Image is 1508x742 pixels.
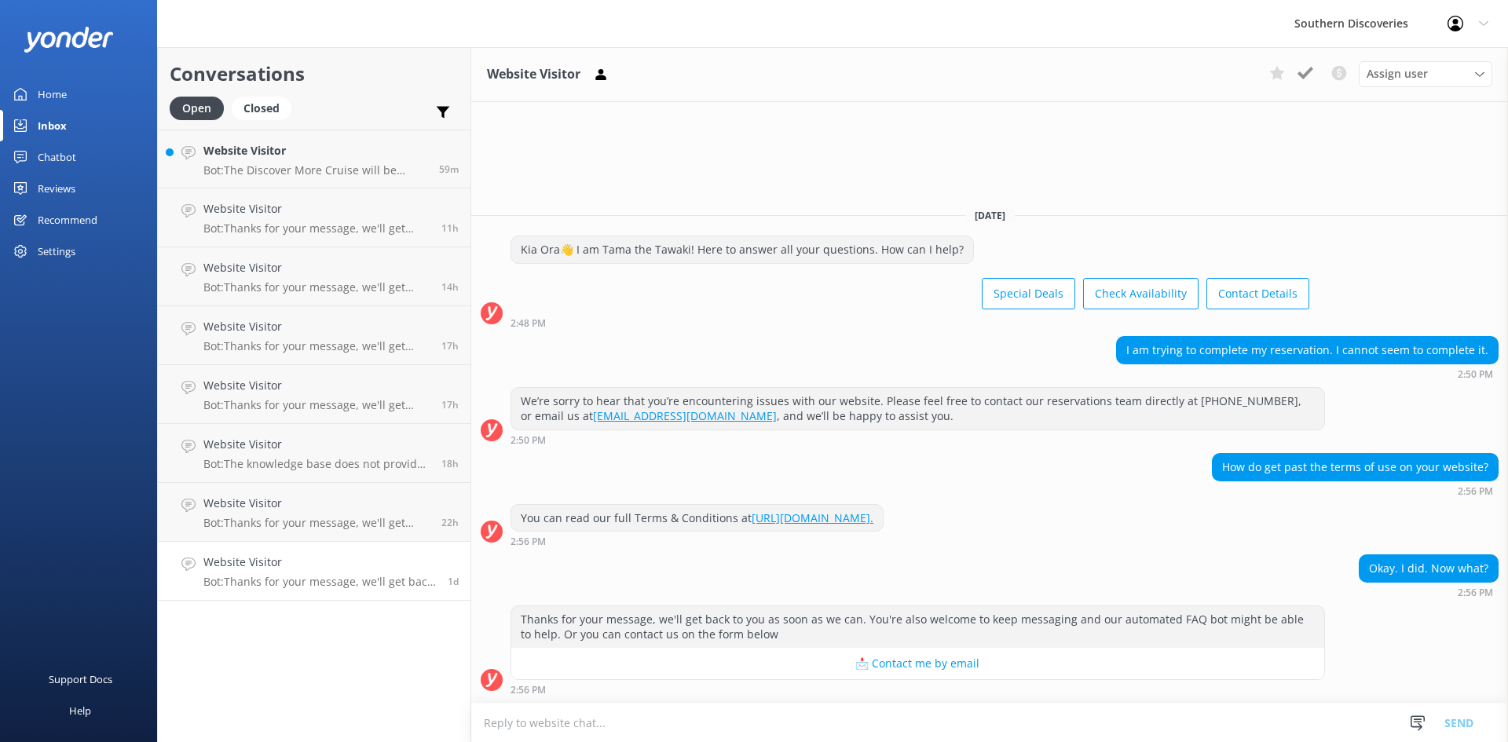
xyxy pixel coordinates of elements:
[158,483,470,542] a: Website VisitorBot:Thanks for your message, we'll get back to you as soon as we can. You're also ...
[511,684,1325,695] div: Sep 22 2025 02:56pm (UTC +12:00) Pacific/Auckland
[38,79,67,110] div: Home
[441,516,459,529] span: Sep 22 2025 04:48pm (UTC +12:00) Pacific/Auckland
[448,575,459,588] span: Sep 22 2025 02:56pm (UTC +12:00) Pacific/Auckland
[1212,485,1499,496] div: Sep 22 2025 02:56pm (UTC +12:00) Pacific/Auckland
[511,319,546,328] strong: 2:48 PM
[158,424,470,483] a: Website VisitorBot:The knowledge base does not provide specific information about purchasing a Ca...
[1458,487,1493,496] strong: 2:56 PM
[441,221,459,235] span: Sep 23 2025 03:46am (UTC +12:00) Pacific/Auckland
[203,142,427,159] h4: Website Visitor
[203,163,427,177] p: Bot: The Discover More Cruise will be available for booking from the [DATE]. For more information...
[441,339,459,353] span: Sep 22 2025 10:08pm (UTC +12:00) Pacific/Auckland
[158,306,470,365] a: Website VisitorBot:Thanks for your message, we'll get back to you as soon as we can. You're also ...
[965,209,1015,222] span: [DATE]
[1359,61,1492,86] div: Assign User
[69,695,91,726] div: Help
[511,648,1324,679] button: 📩 Contact me by email
[38,204,97,236] div: Recommend
[170,99,232,116] a: Open
[203,398,430,412] p: Bot: Thanks for your message, we'll get back to you as soon as we can. You're also welcome to kee...
[49,663,112,695] div: Support Docs
[511,317,1309,328] div: Sep 22 2025 02:48pm (UTC +12:00) Pacific/Auckland
[170,97,224,120] div: Open
[158,247,470,306] a: Website VisitorBot:Thanks for your message, we'll get back to you as soon as we can. You're also ...
[158,542,470,601] a: Website VisitorBot:Thanks for your message, we'll get back to you as soon as we can. You're also ...
[1116,368,1499,379] div: Sep 22 2025 02:50pm (UTC +12:00) Pacific/Auckland
[38,236,75,267] div: Settings
[203,259,430,276] h4: Website Visitor
[752,510,873,525] a: [URL][DOMAIN_NAME].
[511,388,1324,429] div: We’re sorry to hear that you’re encountering issues with our website. Please feel free to contact...
[203,318,430,335] h4: Website Visitor
[38,110,67,141] div: Inbox
[232,99,299,116] a: Closed
[441,457,459,470] span: Sep 22 2025 08:43pm (UTC +12:00) Pacific/Auckland
[511,685,546,695] strong: 2:56 PM
[38,141,76,173] div: Chatbot
[511,606,1324,648] div: Thanks for your message, we'll get back to you as soon as we can. You're also welcome to keep mes...
[203,516,430,530] p: Bot: Thanks for your message, we'll get back to you as soon as we can. You're also welcome to kee...
[511,434,1325,445] div: Sep 22 2025 02:50pm (UTC +12:00) Pacific/Auckland
[441,280,459,294] span: Sep 23 2025 12:47am (UTC +12:00) Pacific/Auckland
[511,535,884,546] div: Sep 22 2025 02:56pm (UTC +12:00) Pacific/Auckland
[1083,278,1199,309] button: Check Availability
[487,64,580,85] h3: Website Visitor
[1117,337,1498,364] div: I am trying to complete my reservation. I cannot seem to complete it.
[1360,555,1498,582] div: Okay. I did. Now what?
[511,537,546,546] strong: 2:56 PM
[511,236,973,263] div: Kia Ora👋 I am Tama the Tawaki! Here to answer all your questions. How can I help?
[203,339,430,353] p: Bot: Thanks for your message, we'll get back to you as soon as we can. You're also welcome to kee...
[38,173,75,204] div: Reviews
[203,575,436,589] p: Bot: Thanks for your message, we'll get back to you as soon as we can. You're also welcome to kee...
[439,163,459,176] span: Sep 23 2025 02:28pm (UTC +12:00) Pacific/Auckland
[1359,587,1499,598] div: Sep 22 2025 02:56pm (UTC +12:00) Pacific/Auckland
[170,59,459,89] h2: Conversations
[511,505,883,532] div: You can read our full Terms & Conditions at
[203,554,436,571] h4: Website Visitor
[203,221,430,236] p: Bot: Thanks for your message, we'll get back to you as soon as we can. You're also welcome to kee...
[203,200,430,217] h4: Website Visitor
[24,27,114,53] img: yonder-white-logo.png
[232,97,291,120] div: Closed
[441,398,459,411] span: Sep 22 2025 09:32pm (UTC +12:00) Pacific/Auckland
[1206,278,1309,309] button: Contact Details
[1458,588,1493,598] strong: 2:56 PM
[593,408,777,423] a: [EMAIL_ADDRESS][DOMAIN_NAME]
[1213,454,1498,481] div: How do get past the terms of use on your website?
[1367,65,1428,82] span: Assign user
[203,377,430,394] h4: Website Visitor
[203,280,430,294] p: Bot: Thanks for your message, we'll get back to you as soon as we can. You're also welcome to kee...
[158,130,470,188] a: Website VisitorBot:The Discover More Cruise will be available for booking from the [DATE]. For mo...
[203,436,430,453] h4: Website Visitor
[203,495,430,512] h4: Website Visitor
[982,278,1075,309] button: Special Deals
[158,365,470,424] a: Website VisitorBot:Thanks for your message, we'll get back to you as soon as we can. You're also ...
[203,457,430,471] p: Bot: The knowledge base does not provide specific information about purchasing a Cascade Room upg...
[511,436,546,445] strong: 2:50 PM
[158,188,470,247] a: Website VisitorBot:Thanks for your message, we'll get back to you as soon as we can. You're also ...
[1458,370,1493,379] strong: 2:50 PM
